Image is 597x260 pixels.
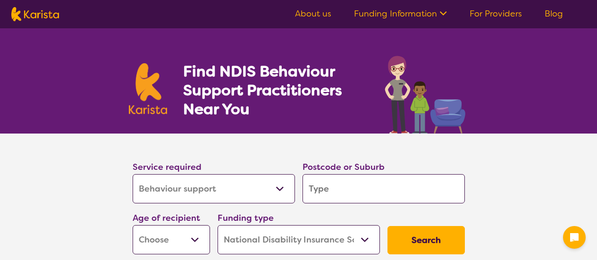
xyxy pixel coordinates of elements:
label: Service required [133,161,202,173]
a: Blog [545,8,563,19]
input: Type [303,174,465,203]
button: Search [387,226,465,254]
h1: Find NDIS Behaviour Support Practitioners Near You [183,62,366,118]
a: About us [295,8,331,19]
img: Karista logo [129,63,168,114]
label: Postcode or Suburb [303,161,385,173]
img: behaviour-support [382,51,469,134]
a: Funding Information [354,8,447,19]
label: Age of recipient [133,212,200,224]
label: Funding type [218,212,274,224]
a: For Providers [470,8,522,19]
img: Karista logo [11,7,59,21]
